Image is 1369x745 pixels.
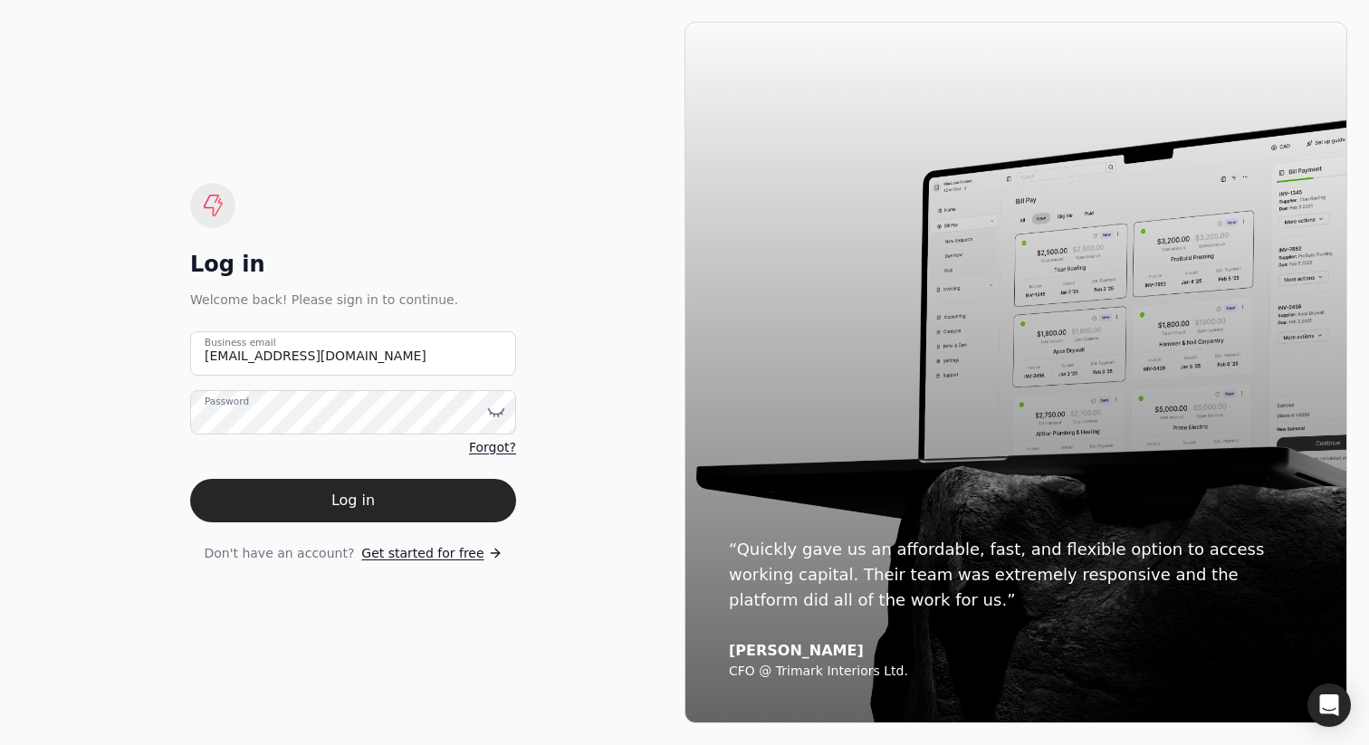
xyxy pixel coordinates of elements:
[205,335,276,349] label: Business email
[204,544,354,563] span: Don't have an account?
[469,438,516,457] a: Forgot?
[729,537,1303,613] div: “Quickly gave us an affordable, fast, and flexible option to access working capital. Their team w...
[1307,683,1351,727] div: Open Intercom Messenger
[729,664,1303,680] div: CFO @ Trimark Interiors Ltd.
[361,544,483,563] span: Get started for free
[729,642,1303,660] div: [PERSON_NAME]
[205,394,249,408] label: Password
[190,250,516,279] div: Log in
[361,544,502,563] a: Get started for free
[190,479,516,522] button: Log in
[190,290,516,310] div: Welcome back! Please sign in to continue.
